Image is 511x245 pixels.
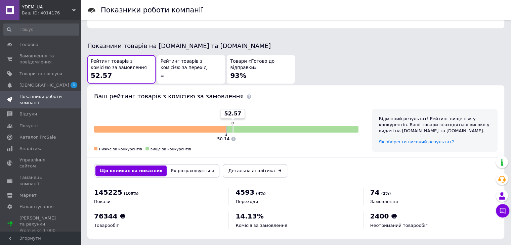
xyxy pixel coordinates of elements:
[19,82,69,88] span: [DEMOGRAPHIC_DATA]
[19,215,62,234] span: [PERSON_NAME] та рахунки
[19,228,62,234] div: Prom мікс 1 000
[256,191,266,196] span: (4%)
[19,42,38,48] span: Головна
[230,71,246,80] span: 93%
[19,53,62,65] span: Замовлення та повідомлення
[227,55,295,84] button: Товари «Готово до відправки»93%
[19,146,43,152] span: Аналітика
[381,191,391,196] span: (1%)
[496,204,509,217] button: Чат з покупцем
[161,58,222,71] span: Рейтинг товарів з комісією за перехід
[94,93,244,100] span: Ваш рейтинг товарів з комісією за замовлення
[157,55,225,84] button: Рейтинг товарів з комісією за перехід–
[19,134,56,140] span: Каталог ProSale
[87,42,271,49] span: Показники товарів на [DOMAIN_NAME] та [DOMAIN_NAME]
[236,212,263,220] span: 14.13%
[370,223,428,228] span: Неотриманий товарообіг
[94,212,126,220] span: 76344 ₴
[19,111,37,117] span: Відгуки
[19,157,62,169] span: Управління сайтом
[230,58,292,71] span: Товари «Готово до відправки»
[19,192,37,198] span: Маркет
[217,136,229,141] span: 50.14
[379,139,454,144] a: Як зберегти високий результат?
[19,204,54,210] span: Налаштування
[94,199,111,204] span: Покази
[94,188,122,196] span: 145225
[379,116,491,134] div: Відмінний результат! Рейтинг вище ніж у конкурентів. Ваші товари знаходяться високо у видачі на [...
[94,223,119,228] span: Товарообіг
[224,110,241,117] span: 52.57
[124,191,139,196] span: (100%)
[167,165,218,176] button: Як розраховується
[236,188,254,196] span: 4593
[370,188,380,196] span: 74
[19,94,62,106] span: Показники роботи компанії
[87,55,156,84] button: Рейтинг товарів з комісією за замовлення52.57
[22,10,81,16] div: Ваш ID: 4014176
[101,6,203,14] h1: Показники роботи компанії
[95,165,167,176] button: Що впливає на показник
[236,199,258,204] span: Переходи
[151,147,191,151] span: вище за конкурентів
[71,82,77,88] span: 1
[370,212,397,220] span: 2400 ₴
[3,23,79,36] input: Пошук
[19,71,62,77] span: Товари та послуги
[223,164,287,178] a: Детальна аналітика
[91,71,112,80] span: 52.57
[22,4,72,10] span: YDEM_UA
[19,175,62,187] span: Гаманець компанії
[99,147,142,151] span: нижче за конкурентів
[19,123,38,129] span: Покупці
[236,223,287,228] span: Комісія за замовлення
[370,199,398,204] span: Замовлення
[91,58,152,71] span: Рейтинг товарів з комісією за замовлення
[161,71,164,80] span: –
